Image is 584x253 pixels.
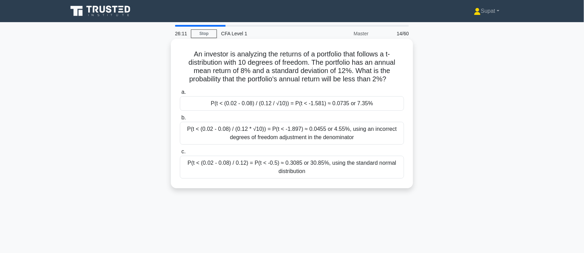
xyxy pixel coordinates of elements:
span: a. [181,89,186,95]
div: Master [312,27,373,40]
div: 26:11 [171,27,191,40]
div: CFA Level 1 [217,27,312,40]
div: P(t < (0.02 - 0.08) / 0.12) = P(t < -0.5) ≈ 0.3085 or 30.85%, using the standard normal distribution [180,156,404,179]
a: Stop [191,29,217,38]
div: 14/60 [373,27,413,40]
a: Supat [457,4,516,18]
div: P(t < (0.02 - 0.08) / (0.12 / √10)) = P(t < -1.581) ≈ 0.0735 or 7.35% [180,96,404,111]
span: b. [181,115,186,120]
span: c. [181,148,185,154]
h5: An investor is analyzing the returns of a portfolio that follows a t-distribution with 10 degrees... [179,50,405,84]
div: P(t < (0.02 - 0.08) / (0.12 * √10)) = P(t < -1.897) ≈ 0.0455 or 4.55%, using an incorrect degrees... [180,122,404,145]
